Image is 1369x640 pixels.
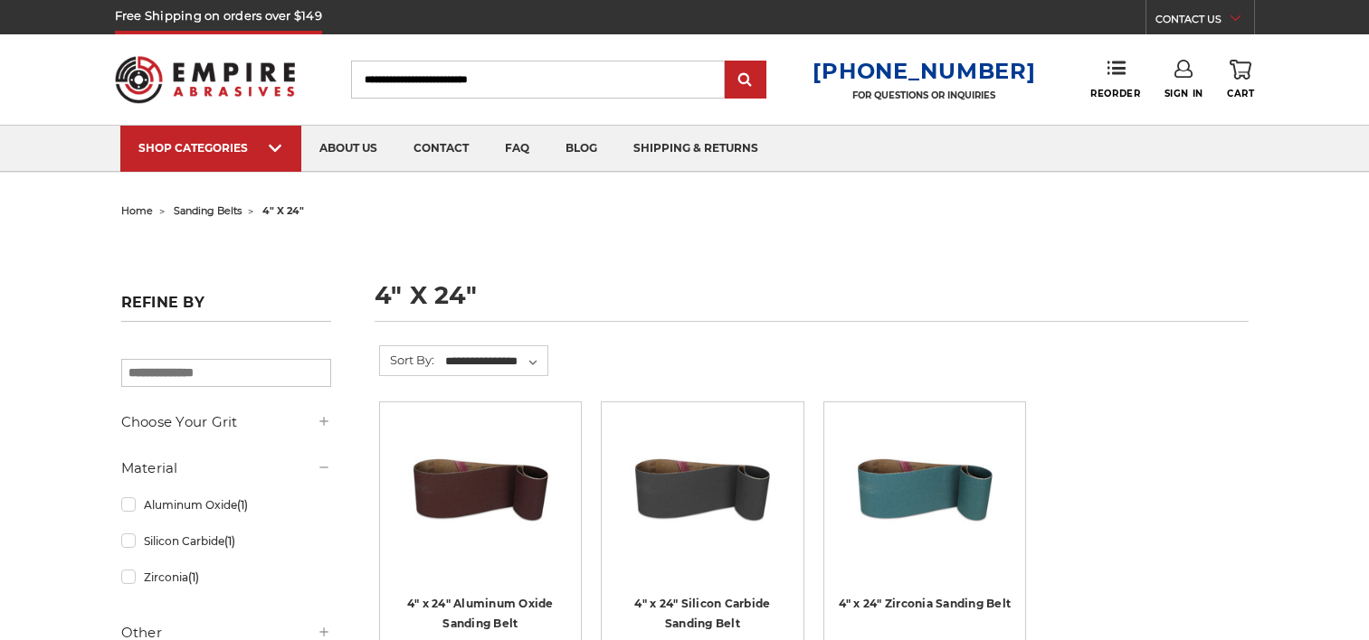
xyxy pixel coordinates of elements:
[634,597,770,631] a: 4" x 24" Silicon Carbide Sanding Belt
[121,525,331,557] a: Silicon Carbide(1)
[121,489,331,521] a: Aluminum Oxide(1)
[614,415,790,590] a: 4" x 24" Silicon Carbide File Belt
[115,44,296,115] img: Empire Abrasives
[121,411,331,433] h5: Choose Your Grit
[813,89,1035,101] p: FOR QUESTIONS OR INQUIRIES
[442,348,547,375] select: Sort By:
[837,415,1012,590] a: 4" x 24" Zirconia Sanding Belt
[395,126,487,172] a: contact
[174,204,242,217] a: sanding belts
[188,570,199,584] span: (1)
[121,561,331,593] a: Zirconia(1)
[121,457,331,479] h5: Material
[1090,88,1140,99] span: Reorder
[1165,88,1203,99] span: Sign In
[138,141,283,155] div: SHOP CATEGORIES
[547,126,615,172] a: blog
[852,415,997,560] img: 4" x 24" Zirconia Sanding Belt
[301,126,395,172] a: about us
[630,415,775,560] img: 4" x 24" Silicon Carbide File Belt
[121,294,331,322] h5: Refine by
[262,204,304,217] span: 4" x 24"
[224,534,235,548] span: (1)
[615,126,776,172] a: shipping & returns
[408,415,553,560] img: 4" x 24" Aluminum Oxide Sanding Belt
[407,597,554,631] a: 4" x 24" Aluminum Oxide Sanding Belt
[393,415,568,590] a: 4" x 24" Aluminum Oxide Sanding Belt
[1227,60,1254,99] a: Cart
[375,283,1249,322] h1: 4" x 24"
[487,126,547,172] a: faq
[380,346,434,373] label: Sort By:
[237,498,248,512] span: (1)
[839,597,1012,610] a: 4" x 24" Zirconia Sanding Belt
[1227,88,1254,99] span: Cart
[1090,60,1140,99] a: Reorder
[727,62,764,99] input: Submit
[121,204,153,217] a: home
[1155,9,1254,34] a: CONTACT US
[813,58,1035,84] a: [PHONE_NUMBER]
